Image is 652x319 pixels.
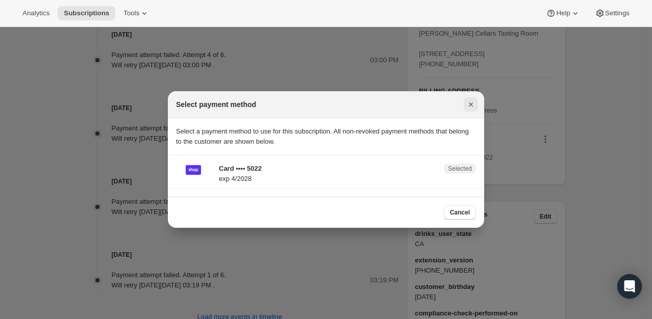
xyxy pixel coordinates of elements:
[22,9,49,17] span: Analytics
[58,6,115,20] button: Subscriptions
[64,9,109,17] span: Subscriptions
[117,6,156,20] button: Tools
[176,126,476,147] p: Select a payment method to use for this subscription. All non-revoked payment methods that belong...
[444,205,476,220] button: Cancel
[540,6,586,20] button: Help
[589,6,636,20] button: Settings
[605,9,630,17] span: Settings
[448,165,472,173] span: Selected
[219,164,438,174] p: Card •••• 5022
[219,174,438,184] p: exp 4/2028
[16,6,56,20] button: Analytics
[176,99,256,110] h2: Select payment method
[556,9,570,17] span: Help
[450,208,470,217] span: Cancel
[464,97,478,112] button: Close
[617,274,642,299] div: Open Intercom Messenger
[123,9,139,17] span: Tools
